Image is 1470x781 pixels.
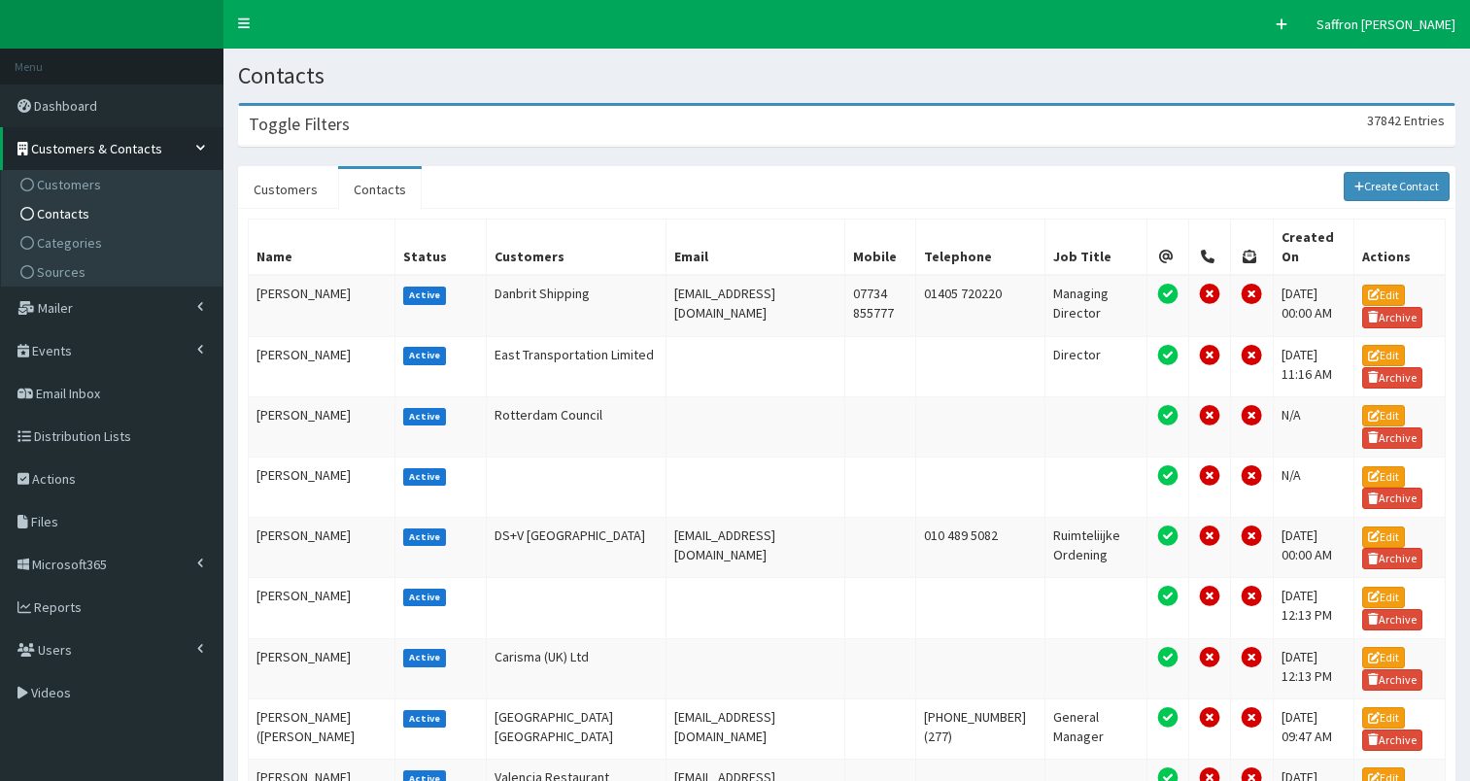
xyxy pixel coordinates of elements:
[394,220,487,276] th: Status
[1146,220,1188,276] th: Email Permission
[487,396,667,457] td: Rotterdam Council
[487,220,667,276] th: Customers
[34,427,131,445] span: Distribution Lists
[31,513,58,530] span: Files
[238,63,1455,88] h1: Contacts
[1362,730,1422,751] a: Archive
[487,518,667,578] td: DS+V [GEOGRAPHIC_DATA]
[844,275,915,336] td: 07734 855777
[1362,707,1405,729] a: Edit
[844,220,915,276] th: Mobile
[1273,336,1353,396] td: [DATE] 11:16 AM
[1044,698,1146,759] td: General Manager
[31,140,162,157] span: Customers & Contacts
[31,684,71,701] span: Videos
[1367,112,1401,129] span: 37842
[916,698,1044,759] td: [PHONE_NUMBER] (277)
[1362,367,1422,389] a: Archive
[403,649,447,666] label: Active
[32,470,76,488] span: Actions
[1044,220,1146,276] th: Job Title
[249,698,395,759] td: [PERSON_NAME] ([PERSON_NAME]
[403,468,447,486] label: Active
[1362,285,1405,306] a: Edit
[32,556,107,573] span: Microsoft365
[238,169,333,210] a: Customers
[1362,405,1405,426] a: Edit
[1044,275,1146,336] td: Managing Director
[1273,396,1353,457] td: N/A
[916,220,1044,276] th: Telephone
[1273,578,1353,638] td: [DATE] 12:13 PM
[34,97,97,115] span: Dashboard
[249,638,395,698] td: [PERSON_NAME]
[1362,548,1422,569] a: Archive
[32,342,72,359] span: Events
[6,228,222,257] a: Categories
[1404,112,1445,129] span: Entries
[37,234,102,252] span: Categories
[487,336,667,396] td: East Transportation Limited
[403,710,447,728] label: Active
[249,518,395,578] td: [PERSON_NAME]
[403,347,447,364] label: Active
[6,257,222,287] a: Sources
[667,275,845,336] td: [EMAIL_ADDRESS][DOMAIN_NAME]
[1044,336,1146,396] td: Director
[34,598,82,616] span: Reports
[6,199,222,228] a: Contacts
[403,589,447,606] label: Active
[249,336,395,396] td: [PERSON_NAME]
[249,116,350,133] h3: Toggle Filters
[403,528,447,546] label: Active
[1362,609,1422,630] a: Archive
[487,638,667,698] td: Carisma (UK) Ltd
[249,275,395,336] td: [PERSON_NAME]
[487,275,667,336] td: Danbrit Shipping
[916,518,1044,578] td: 010 489 5082
[338,169,422,210] a: Contacts
[1344,172,1451,201] a: Create Contact
[1273,275,1353,336] td: [DATE] 00:00 AM
[1362,427,1422,449] a: Archive
[1044,518,1146,578] td: Ruimteliijke Ordening
[1362,669,1422,691] a: Archive
[1273,698,1353,759] td: [DATE] 09:47 AM
[1362,647,1405,668] a: Edit
[1189,220,1231,276] th: Telephone Permission
[1362,488,1422,509] a: Archive
[1273,220,1353,276] th: Created On
[38,299,73,317] span: Mailer
[249,396,395,457] td: [PERSON_NAME]
[38,641,72,659] span: Users
[6,170,222,199] a: Customers
[37,176,101,193] span: Customers
[487,698,667,759] td: [GEOGRAPHIC_DATA] [GEOGRAPHIC_DATA]
[403,287,447,304] label: Active
[249,578,395,638] td: [PERSON_NAME]
[37,205,89,222] span: Contacts
[1231,220,1273,276] th: Post Permission
[1362,466,1405,488] a: Edit
[1362,526,1405,548] a: Edit
[667,220,845,276] th: Email
[249,220,395,276] th: Name
[249,457,395,517] td: [PERSON_NAME]
[1362,587,1405,608] a: Edit
[403,408,447,425] label: Active
[37,263,85,281] span: Sources
[1362,345,1405,366] a: Edit
[667,698,845,759] td: [EMAIL_ADDRESS][DOMAIN_NAME]
[1354,220,1446,276] th: Actions
[36,385,100,402] span: Email Inbox
[1316,16,1455,33] span: Saffron [PERSON_NAME]
[1362,307,1422,328] a: Archive
[1273,457,1353,517] td: N/A
[1273,638,1353,698] td: [DATE] 12:13 PM
[916,275,1044,336] td: 01405 720220
[667,518,845,578] td: [EMAIL_ADDRESS][DOMAIN_NAME]
[1273,518,1353,578] td: [DATE] 00:00 AM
